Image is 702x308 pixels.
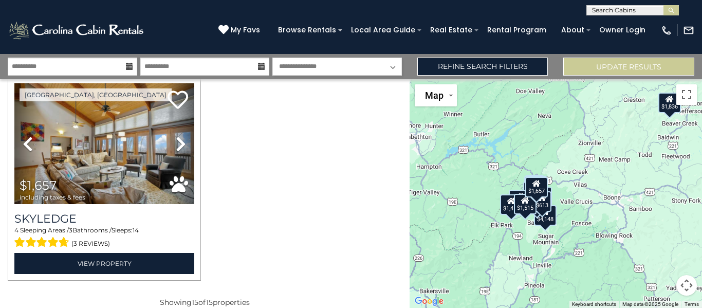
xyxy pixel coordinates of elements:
span: 3 [69,226,72,234]
img: Google [412,295,446,308]
span: 4 [14,226,19,234]
a: Owner Login [594,22,651,38]
img: phone-regular-white.png [661,25,672,36]
a: Refine Search Filters [417,58,548,76]
span: 15 [192,298,198,307]
div: $1,515 [514,193,537,214]
span: 14 [133,226,139,234]
div: $4,148 [534,205,557,225]
button: Keyboard shortcuts [572,301,616,308]
div: $2,536 [526,192,548,213]
span: (3 reviews) [71,237,110,250]
a: Terms (opens in new tab) [685,301,699,307]
button: Change map style [415,84,457,106]
button: Update Results [563,58,694,76]
a: Open this area in Google Maps (opens a new window) [412,295,446,308]
a: Add to favorites [168,89,188,112]
span: Map data ©2025 Google [622,301,678,307]
span: including taxes & fees [20,194,85,201]
div: $887 [525,174,544,195]
span: $1,657 [20,178,57,193]
img: White-1-2.png [8,20,146,41]
a: Local Area Guide [346,22,420,38]
div: $613 [533,191,552,211]
img: thumbnail_163434006.jpeg [14,83,194,204]
button: Map camera controls [676,275,697,296]
span: My Favs [231,25,260,35]
div: $1,606 [524,176,547,196]
button: Toggle fullscreen view [676,84,697,105]
a: About [556,22,589,38]
a: Skyledge [14,212,194,226]
a: Real Estate [425,22,477,38]
p: Showing of properties [8,297,402,307]
a: View Property [14,253,194,274]
a: [GEOGRAPHIC_DATA], [GEOGRAPHIC_DATA] [20,88,172,101]
span: Map [425,90,444,101]
img: mail-regular-white.png [683,25,694,36]
a: Rental Program [482,22,551,38]
div: Sleeping Areas / Bathrooms / Sleeps: [14,226,194,250]
div: $1,961 [509,189,531,210]
div: $1,836 [658,92,681,113]
div: $1,657 [525,176,548,197]
div: $1,412 [501,194,523,215]
span: 15 [206,298,213,307]
a: Browse Rentals [273,22,341,38]
a: My Favs [218,25,263,36]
